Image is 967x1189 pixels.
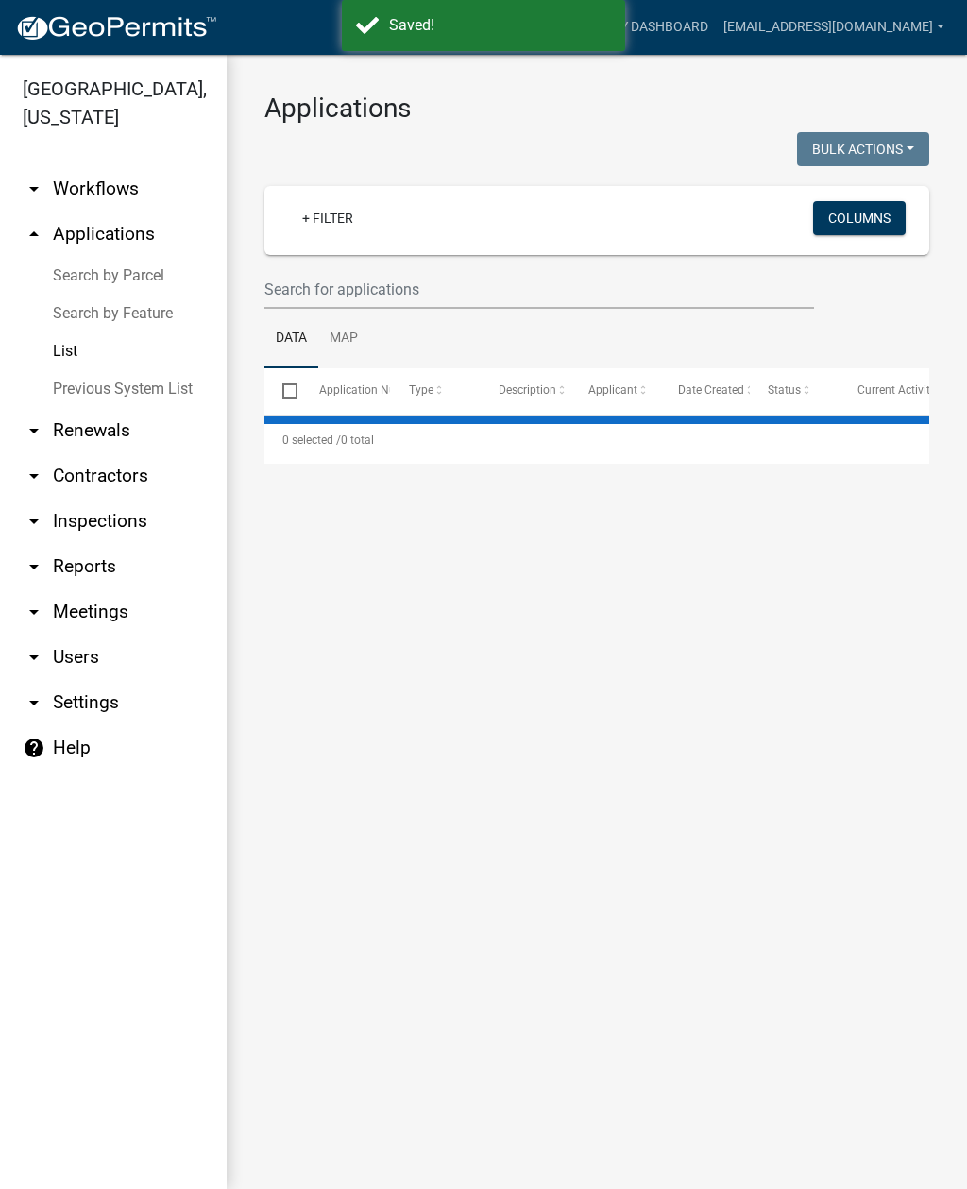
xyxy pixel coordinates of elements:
[282,433,341,447] span: 0 selected /
[813,201,906,235] button: Columns
[300,368,390,414] datatable-header-cell: Application Number
[840,368,929,414] datatable-header-cell: Current Activity
[797,132,929,166] button: Bulk Actions
[264,309,318,369] a: Data
[481,368,570,414] datatable-header-cell: Description
[264,416,929,464] div: 0 total
[23,223,45,246] i: arrow_drop_up
[750,368,840,414] datatable-header-cell: Status
[588,383,637,397] span: Applicant
[23,691,45,714] i: arrow_drop_down
[287,201,368,235] a: + Filter
[499,383,556,397] span: Description
[23,178,45,200] i: arrow_drop_down
[264,368,300,414] datatable-header-cell: Select
[602,9,716,45] a: My Dashboard
[318,309,369,369] a: Map
[23,601,45,623] i: arrow_drop_down
[390,368,480,414] datatable-header-cell: Type
[678,383,744,397] span: Date Created
[264,270,814,309] input: Search for applications
[768,383,801,397] span: Status
[716,9,952,45] a: [EMAIL_ADDRESS][DOMAIN_NAME]
[23,465,45,487] i: arrow_drop_down
[264,93,929,125] h3: Applications
[23,737,45,759] i: help
[660,368,750,414] datatable-header-cell: Date Created
[23,555,45,578] i: arrow_drop_down
[570,368,660,414] datatable-header-cell: Applicant
[23,419,45,442] i: arrow_drop_down
[857,383,936,397] span: Current Activity
[409,383,433,397] span: Type
[319,383,422,397] span: Application Number
[389,14,611,37] div: Saved!
[23,646,45,669] i: arrow_drop_down
[23,510,45,533] i: arrow_drop_down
